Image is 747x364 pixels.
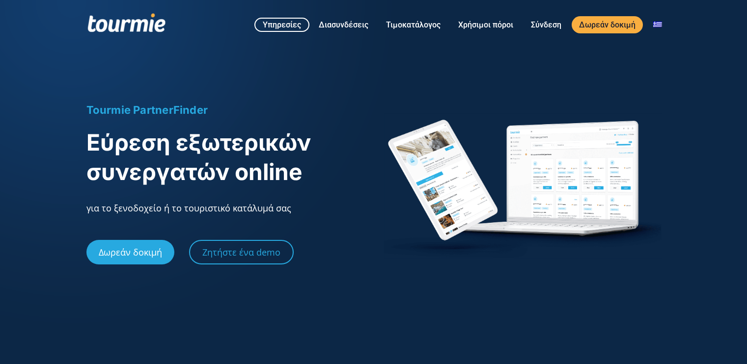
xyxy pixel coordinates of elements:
a: Διασυνδέσεις [311,19,376,31]
a: Δωρεάν δοκιμή [86,240,174,264]
a: Δωρεάν δοκιμή [572,16,643,33]
a: Χρήσιμοι πόροι [451,19,521,31]
a: Υπηρεσίες [254,18,309,32]
span: Εύρεση εξωτερικών συνεργατών online [86,129,311,185]
a: Τιμοκατάλογος [379,19,448,31]
a: Ζητήστε ένα demo [189,240,294,264]
span: Tourmie PartnerFinder [86,104,208,116]
span: για το ξενοδοχείο ή το τουριστικό κατάλυμά σας [86,202,291,214]
a: Σύνδεση [524,19,569,31]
